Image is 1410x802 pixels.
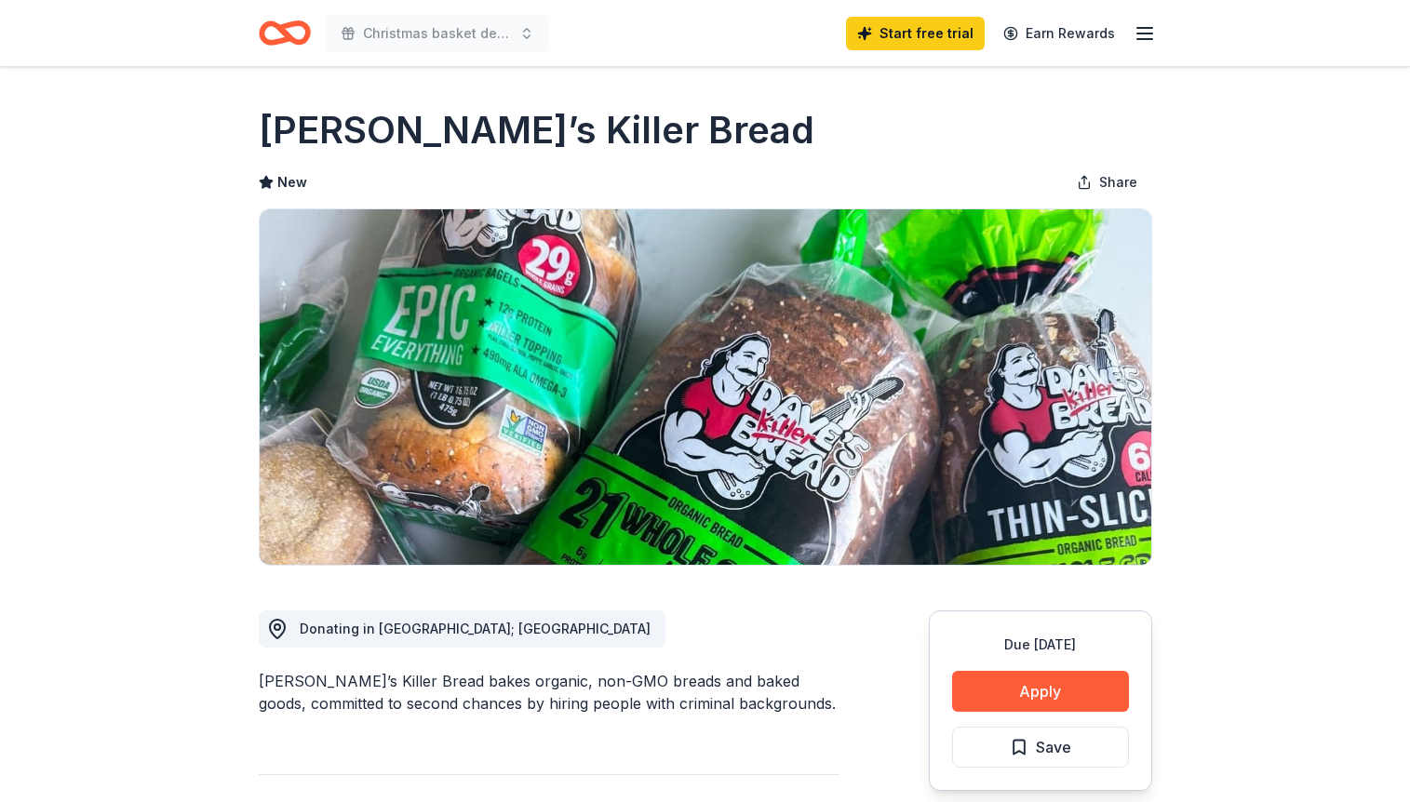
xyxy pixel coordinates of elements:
div: Due [DATE] [952,634,1129,656]
a: Earn Rewards [992,17,1126,50]
img: Image for Dave’s Killer Bread [260,209,1151,565]
button: Save [952,727,1129,768]
div: [PERSON_NAME]’s Killer Bread bakes organic, non-GMO breads and baked goods, committed to second c... [259,670,839,715]
span: Save [1036,735,1071,759]
button: Apply [952,671,1129,712]
button: Share [1062,164,1152,201]
span: Donating in [GEOGRAPHIC_DATA]; [GEOGRAPHIC_DATA] [300,621,651,636]
button: Christmas basket deliveries [326,15,549,52]
a: Home [259,11,311,55]
a: Start free trial [846,17,985,50]
span: New [277,171,307,194]
span: Christmas basket deliveries [363,22,512,45]
h1: [PERSON_NAME]’s Killer Bread [259,104,814,156]
span: Share [1099,171,1137,194]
